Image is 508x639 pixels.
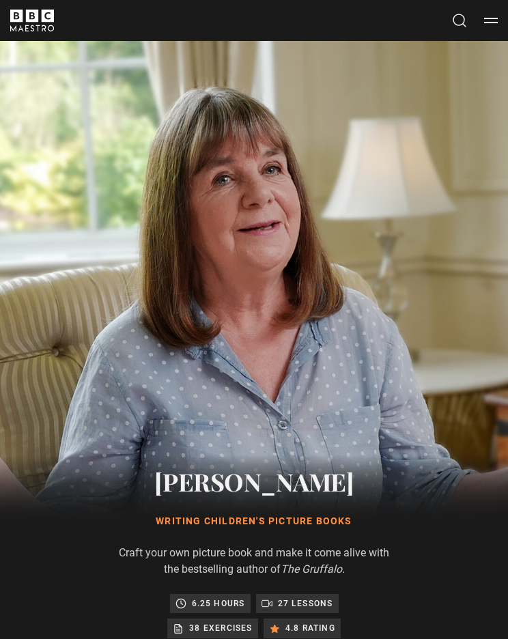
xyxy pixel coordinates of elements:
p: Craft your own picture book and make it come alive with the bestselling author of . [117,545,391,578]
h1: Writing Children's Picture Books [117,515,391,528]
i: The Gruffalo [281,563,342,576]
p: 6.25 hours [192,597,245,610]
button: Toggle navigation [484,14,498,27]
p: 4.8 rating [285,621,335,635]
p: 27 lessons [278,597,333,610]
p: 38 exercises [189,621,252,635]
h2: [PERSON_NAME] [117,464,391,498]
svg: BBC Maestro [10,10,54,31]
